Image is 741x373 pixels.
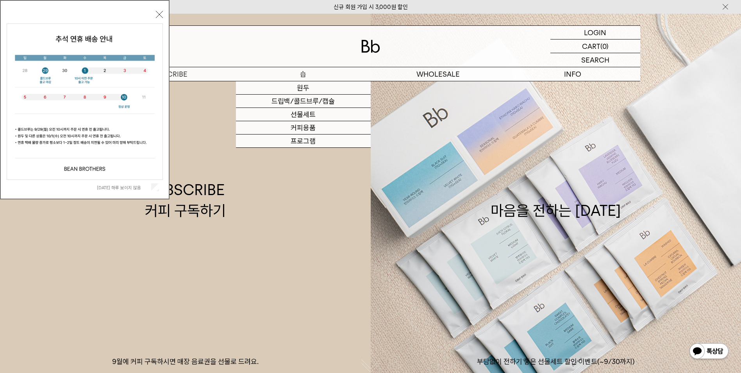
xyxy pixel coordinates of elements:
div: 마음을 전하는 [DATE] [491,179,621,221]
p: (0) [600,39,609,53]
p: SEARCH [581,53,609,67]
a: 숍 [236,67,371,81]
a: 선물세트 [236,108,371,121]
img: 로고 [361,40,380,53]
p: LOGIN [584,26,606,39]
div: SUBSCRIBE 커피 구독하기 [145,179,226,221]
img: 카카오톡 채널 1:1 채팅 버튼 [689,343,729,361]
a: 신규 회원 가입 시 3,000원 할인 [334,4,408,11]
img: 5e4d662c6b1424087153c0055ceb1a13_140731.jpg [7,24,162,179]
p: WHOLESALE [371,67,505,81]
a: 원두 [236,81,371,95]
a: 프로그램 [236,134,371,148]
label: [DATE] 하루 보이지 않음 [97,185,150,190]
a: CART (0) [550,39,640,53]
p: INFO [505,67,640,81]
a: 드립백/콜드브루/캡슐 [236,95,371,108]
p: CART [582,39,600,53]
a: 커피용품 [236,121,371,134]
button: 닫기 [156,11,163,18]
a: LOGIN [550,26,640,39]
